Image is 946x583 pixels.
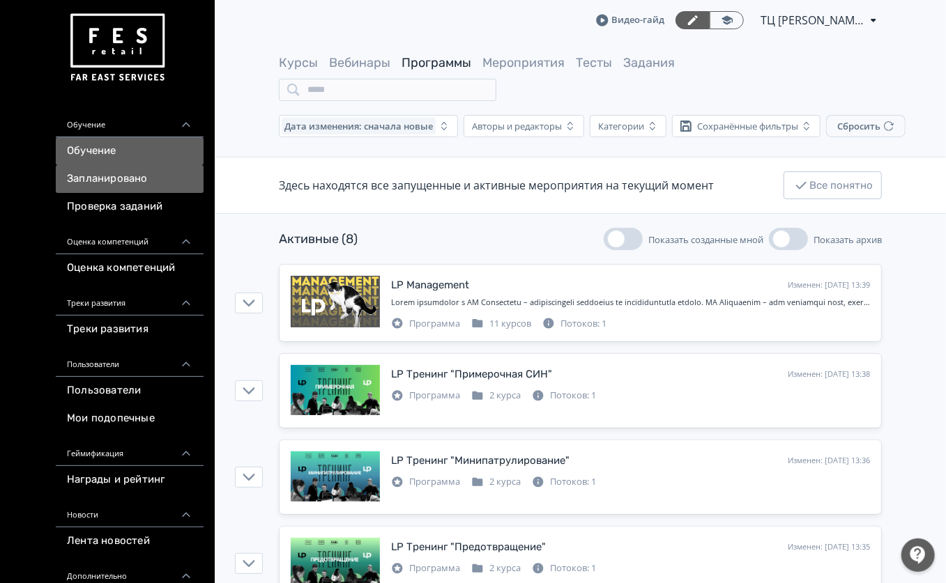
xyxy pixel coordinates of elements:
button: Сохранённые фильтры [672,115,821,137]
div: Программа [391,389,460,403]
div: Авторы и редакторы [472,121,562,132]
div: Потоков: 1 [532,561,596,575]
div: Сохранённые фильтры [697,121,798,132]
div: Изменен: [DATE] 13:35 [788,541,870,553]
div: LP Тренинг "Минипатрулирование" [391,453,570,469]
a: Программы [402,55,471,70]
a: Награды и рейтинг [56,466,204,494]
a: Тесты [576,55,612,70]
span: Дата изменения: сначала новые [284,121,433,132]
div: Оценка компетенций [56,221,204,254]
div: LP Тренинг "Предотвращение" [391,539,546,555]
div: Треки развития [56,282,204,316]
div: Геймификация [56,433,204,466]
a: Треки развития [56,316,204,343]
div: Потоков: 1 [532,389,596,403]
div: Категории [598,121,644,132]
button: Категории [590,115,666,137]
div: 2 курса [471,389,521,403]
div: LP Management [391,277,469,293]
span: ТЦ Малибу Липецк СИН 6412506 [761,12,865,29]
img: https://files.teachbase.ru/system/account/57463/logo/medium-936fc5084dd2c598f50a98b9cbe0469a.png [67,8,167,87]
div: 2 курса [471,561,521,575]
div: Пользователи [56,343,204,377]
div: Изменен: [DATE] 13:39 [788,279,870,291]
a: Мои подопечные [56,405,204,433]
a: Лента новостей [56,527,204,555]
a: Переключиться в режим ученика [710,11,744,29]
span: Показать архив [814,233,882,246]
div: Новости [56,494,204,527]
div: Изменен: [DATE] 13:36 [788,455,870,467]
a: Обучение [56,137,204,165]
div: 11 курсов [471,317,531,331]
a: Вебинары [329,55,390,70]
div: Здесь находятся все запущенные и активные мероприятия на текущий момент [279,177,714,194]
a: Оценка компетенций [56,254,204,282]
a: Проверка заданий [56,193,204,221]
a: Мероприятия [482,55,565,70]
div: Потоков: 1 [532,475,596,489]
div: Программа [391,317,460,331]
a: Видео-гайд [596,13,664,27]
div: Потоков: 1 [542,317,606,331]
div: Программа [391,475,460,489]
div: Программа [391,561,460,575]
a: Задания [623,55,675,70]
a: Запланировано [56,165,204,193]
div: LP Тренинг "Примерочная СИН" [391,366,552,382]
button: Авторы и редакторы [464,115,584,137]
div: 2 курса [471,475,521,489]
a: Курсы [279,55,318,70]
button: Сбросить [826,115,906,137]
a: Пользователи [56,377,204,405]
span: Показать созданные мной [648,233,763,246]
div: Обучение [56,104,204,137]
button: Все понятно [784,171,882,199]
button: Дата изменения: сначала новые [279,115,458,137]
div: Изменен: [DATE] 13:38 [788,368,870,380]
div: Добро пожаловать в LP Management – адаптационная программа по предотвращению потерь. LP Managemen... [391,297,870,309]
div: Активные (8) [279,230,358,249]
